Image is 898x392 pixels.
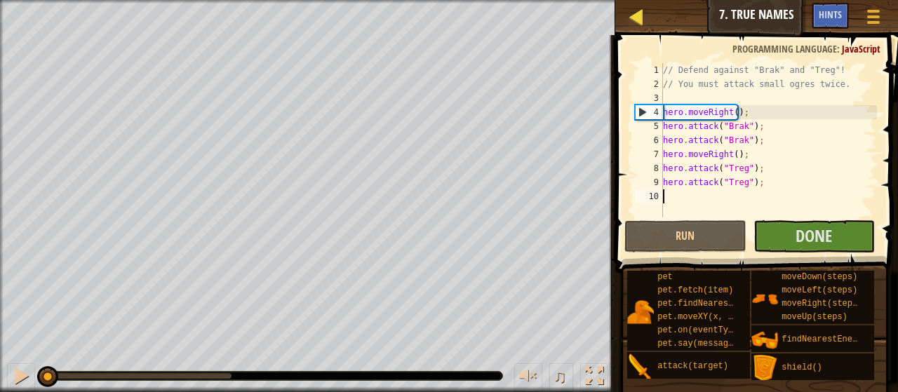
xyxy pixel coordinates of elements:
img: portrait.png [751,285,778,312]
span: pet.fetch(item) [657,285,733,295]
span: findNearestEnemy() [782,334,873,344]
span: Programming language [732,42,837,55]
img: portrait.png [751,327,778,353]
img: portrait.png [751,355,778,381]
span: pet [657,272,673,282]
span: moveUp(steps) [782,312,847,322]
span: pet.say(message) [657,339,738,349]
span: pet.moveXY(x, y) [657,312,738,322]
button: Done [753,220,876,252]
div: 8 [635,161,663,175]
span: shield() [782,363,822,372]
div: 7 [635,147,663,161]
span: pet.findNearestByType(type) [657,299,793,309]
span: : [837,42,842,55]
button: Show game menu [856,3,891,36]
img: portrait.png [627,353,654,380]
span: attack(target) [657,361,728,371]
div: 2 [635,77,663,91]
span: moveDown(steps) [782,272,857,282]
button: Adjust volume [514,363,542,392]
span: Done [796,224,832,247]
div: 10 [635,189,663,203]
button: Toggle fullscreen [580,363,608,392]
span: ♫ [552,365,566,386]
span: moveLeft(steps) [782,285,857,295]
span: moveRight(steps) [782,299,862,309]
div: 5 [635,119,663,133]
img: portrait.png [627,299,654,325]
button: ♫ [549,363,573,392]
div: 3 [635,91,663,105]
span: pet.on(eventType, handler) [657,325,789,335]
div: 4 [636,105,663,119]
div: 6 [635,133,663,147]
div: 1 [635,63,663,77]
span: JavaScript [842,42,880,55]
span: Hints [819,8,842,21]
div: 9 [635,175,663,189]
button: Ctrl + P: Pause [7,363,35,392]
button: Run [624,220,746,252]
